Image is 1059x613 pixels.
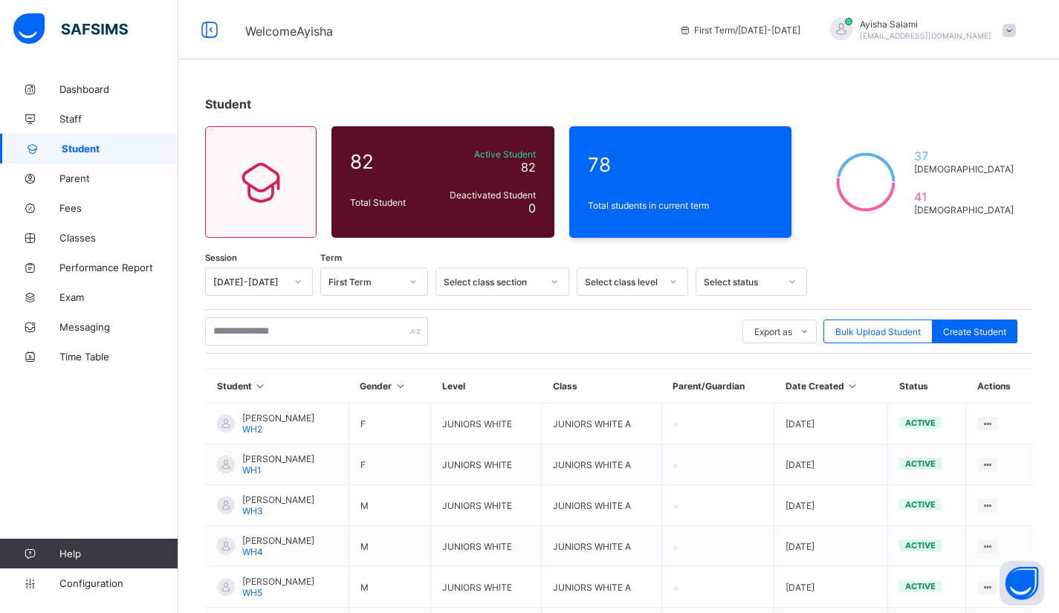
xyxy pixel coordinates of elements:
[349,526,430,567] td: M
[521,160,536,175] span: 82
[242,587,262,598] span: WH5
[444,276,542,288] div: Select class section
[349,567,430,608] td: M
[846,380,859,392] i: Sort in Ascending Order
[242,453,314,464] span: [PERSON_NAME]
[13,13,128,45] img: safsims
[542,567,662,608] td: JUNIORS WHITE A
[754,326,792,337] span: Export as
[431,444,542,485] td: JUNIORS WHITE
[542,444,662,485] td: JUNIORS WHITE A
[943,326,1006,337] span: Create Student
[966,369,1032,403] th: Actions
[914,189,1014,204] span: 41
[242,505,263,516] span: WH3
[542,526,662,567] td: JUNIORS WHITE A
[213,276,285,288] div: [DATE]-[DATE]
[328,276,401,288] div: First Term
[860,19,991,30] span: Ayisha Salami
[905,581,936,591] span: active
[242,576,314,587] span: [PERSON_NAME]
[242,535,314,546] span: [PERSON_NAME]
[914,163,1014,175] span: [DEMOGRAPHIC_DATA]
[585,276,661,288] div: Select class level
[905,458,936,469] span: active
[815,18,1023,42] div: AyishaSalami
[704,276,780,288] div: Select status
[206,369,349,403] th: Student
[254,380,267,392] i: Sort in Ascending Order
[1000,561,1044,606] button: Open asap
[542,369,662,403] th: Class
[914,149,1014,163] span: 37
[437,189,535,201] span: Deactivated Student
[588,153,774,176] span: 78
[679,25,800,36] span: session/term information
[59,548,178,560] span: Help
[242,464,262,476] span: WH1
[542,485,662,526] td: JUNIORS WHITE A
[59,262,178,273] span: Performance Report
[242,412,314,424] span: [PERSON_NAME]
[349,485,430,526] td: M
[349,444,430,485] td: F
[59,351,178,363] span: Time Table
[431,485,542,526] td: JUNIORS WHITE
[774,369,888,403] th: Date Created
[835,326,921,337] span: Bulk Upload Student
[205,97,251,111] span: Student
[905,540,936,551] span: active
[346,193,433,212] div: Total Student
[205,253,237,263] span: Session
[59,83,178,95] span: Dashboard
[59,321,178,333] span: Messaging
[242,546,263,557] span: WH4
[774,403,888,444] td: [DATE]
[905,418,936,428] span: active
[431,567,542,608] td: JUNIORS WHITE
[320,253,342,263] span: Term
[774,567,888,608] td: [DATE]
[774,485,888,526] td: [DATE]
[661,369,774,403] th: Parent/Guardian
[888,369,966,403] th: Status
[59,291,178,303] span: Exam
[59,577,178,589] span: Configuration
[349,369,430,403] th: Gender
[59,113,178,125] span: Staff
[588,200,774,211] span: Total students in current term
[914,204,1014,215] span: [DEMOGRAPHIC_DATA]
[431,369,542,403] th: Level
[242,424,262,435] span: WH2
[59,232,178,244] span: Classes
[242,494,314,505] span: [PERSON_NAME]
[774,526,888,567] td: [DATE]
[59,172,178,184] span: Parent
[431,403,542,444] td: JUNIORS WHITE
[905,499,936,510] span: active
[528,201,536,215] span: 0
[437,149,535,160] span: Active Student
[394,380,407,392] i: Sort in Ascending Order
[245,24,333,39] span: Welcome Ayisha
[542,403,662,444] td: JUNIORS WHITE A
[431,526,542,567] td: JUNIORS WHITE
[59,202,178,214] span: Fees
[62,143,178,155] span: Student
[860,31,991,40] span: [EMAIL_ADDRESS][DOMAIN_NAME]
[350,150,430,173] span: 82
[774,444,888,485] td: [DATE]
[349,403,430,444] td: F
